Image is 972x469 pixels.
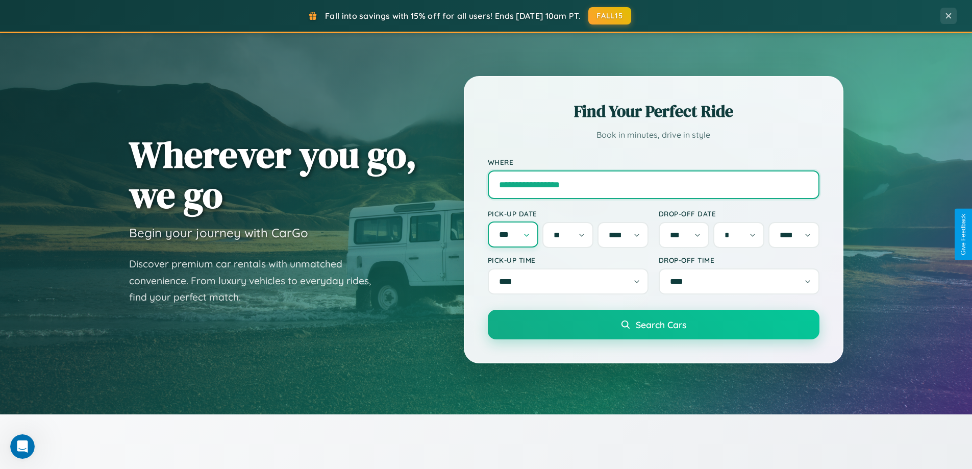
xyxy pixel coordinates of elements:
[488,100,819,122] h2: Find Your Perfect Ride
[129,256,384,306] p: Discover premium car rentals with unmatched convenience. From luxury vehicles to everyday rides, ...
[488,256,649,264] label: Pick-up Time
[10,434,35,459] iframe: Intercom live chat
[488,128,819,142] p: Book in minutes, drive in style
[960,214,967,255] div: Give Feedback
[659,256,819,264] label: Drop-off Time
[325,11,581,21] span: Fall into savings with 15% off for all users! Ends [DATE] 10am PT.
[659,209,819,218] label: Drop-off Date
[636,319,686,330] span: Search Cars
[129,225,308,240] h3: Begin your journey with CarGo
[488,310,819,339] button: Search Cars
[129,134,417,215] h1: Wherever you go, we go
[488,158,819,166] label: Where
[588,7,631,24] button: FALL15
[488,209,649,218] label: Pick-up Date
